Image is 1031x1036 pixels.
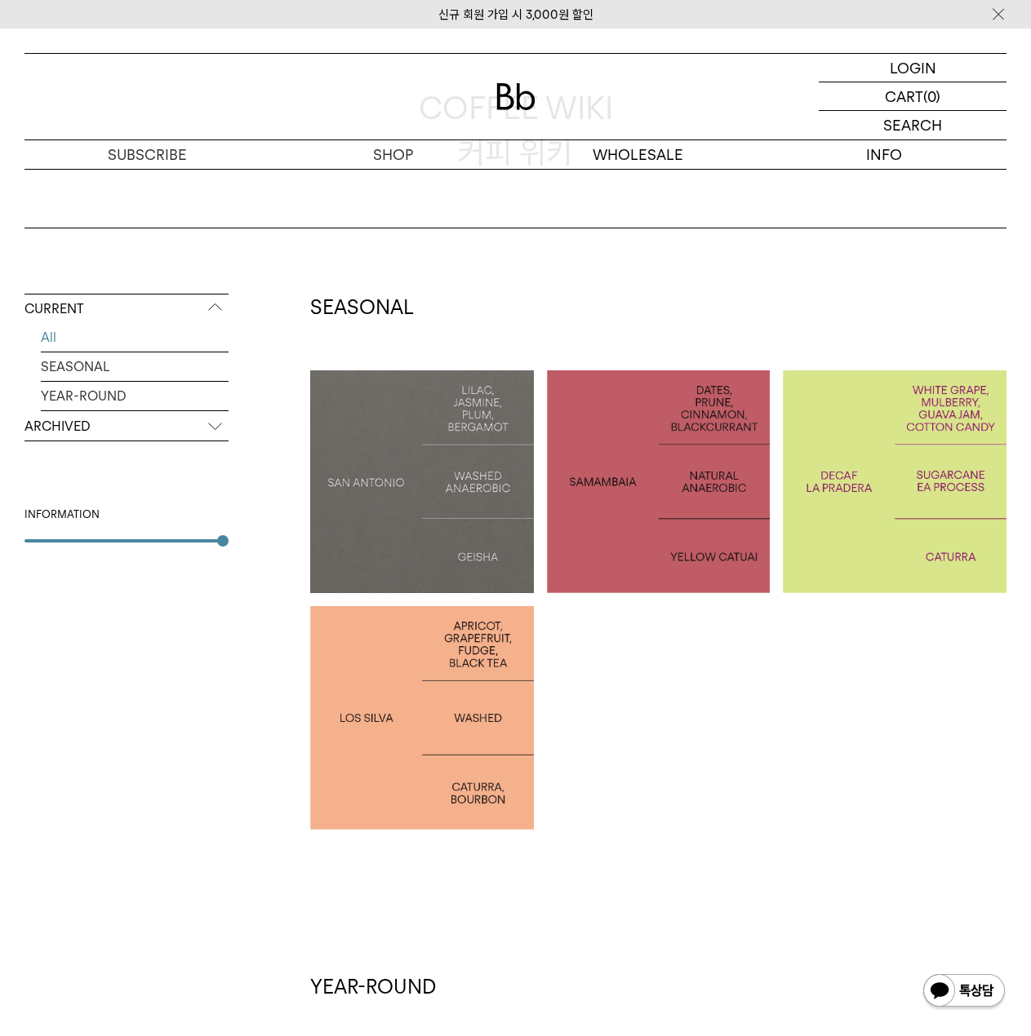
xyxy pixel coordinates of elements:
[310,370,534,594] a: 산 안토니오: 게이샤SAN ANTONIO: GEISHA
[819,82,1007,111] a: CART (0)
[270,140,516,169] a: SHOP
[41,382,229,410] a: YEAR-ROUND
[24,507,229,523] div: INFORMATION
[24,412,229,441] p: ARCHIVED
[547,370,771,594] a: 브라질 사맘바이아BRAZIL SAMAMBAIA
[438,7,593,22] a: 신규 회원 가입 시 3,000원 할인
[923,82,940,110] p: (0)
[516,140,762,169] p: WHOLESALE
[761,140,1007,169] p: INFO
[24,294,229,324] p: CURRENT
[496,83,535,110] img: 로고
[310,606,534,830] a: 페루 로스 실바PERU LOS SILVA
[310,294,1007,321] h2: SEASONAL
[883,111,942,139] p: SEARCH
[24,140,270,169] a: SUBSCRIBE
[819,54,1007,82] a: LOGIN
[922,972,1007,1012] img: 카카오톡 채널 1:1 채팅 버튼
[890,54,936,82] p: LOGIN
[885,82,923,110] p: CART
[310,973,1007,1001] h2: YEAR-ROUND
[41,323,229,352] a: All
[41,352,229,381] a: SEASONAL
[783,370,1007,594] a: 콜롬비아 라 프라데라 디카페인 COLOMBIA LA PRADERA DECAF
